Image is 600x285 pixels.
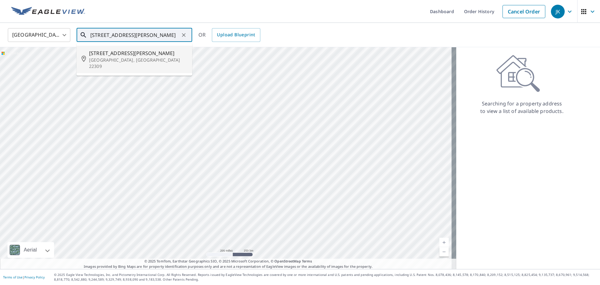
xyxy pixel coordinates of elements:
[439,238,449,247] a: Current Level 5, Zoom In
[11,7,85,16] img: EV Logo
[89,49,187,57] span: [STREET_ADDRESS][PERSON_NAME]
[90,26,179,44] input: Search by address or latitude-longitude
[302,259,312,263] a: Terms
[217,31,255,39] span: Upload Blueprint
[439,247,449,257] a: Current Level 5, Zoom Out
[198,28,260,42] div: OR
[212,28,260,42] a: Upload Blueprint
[502,5,545,18] a: Cancel Order
[22,242,39,258] div: Aerial
[7,242,54,258] div: Aerial
[480,100,564,115] p: Searching for a property address to view a list of available products.
[179,31,188,39] button: Clear
[8,26,70,44] div: [GEOGRAPHIC_DATA]
[54,272,597,282] p: © 2025 Eagle View Technologies, Inc. and Pictometry International Corp. All Rights Reserved. Repo...
[3,275,45,279] p: |
[551,5,565,18] div: JK
[24,275,45,279] a: Privacy Policy
[144,259,312,264] span: © 2025 TomTom, Earthstar Geographics SIO, © 2025 Microsoft Corporation, ©
[274,259,301,263] a: OpenStreetMap
[89,57,187,69] p: [GEOGRAPHIC_DATA], [GEOGRAPHIC_DATA] 22309
[3,275,22,279] a: Terms of Use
